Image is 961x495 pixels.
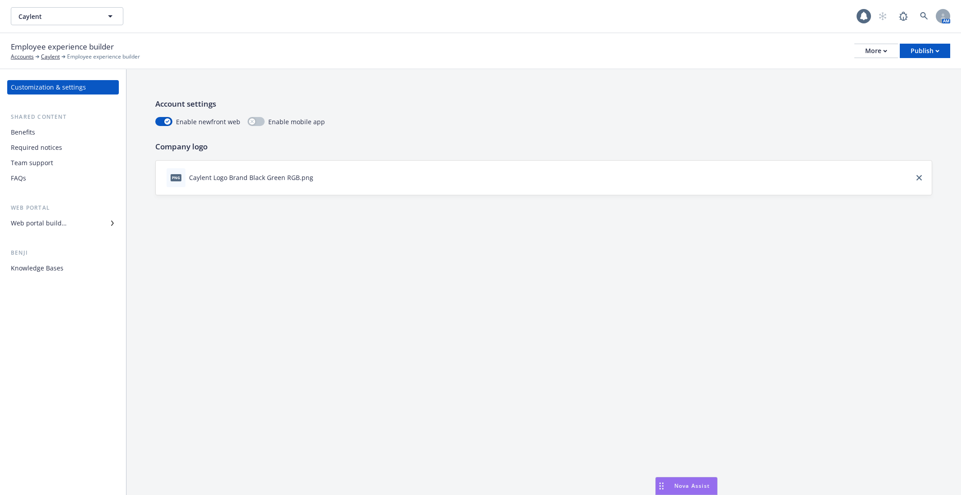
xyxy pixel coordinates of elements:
[7,261,119,275] a: Knowledge Bases
[7,125,119,139] a: Benefits
[155,141,932,153] p: Company logo
[865,44,887,58] div: More
[656,477,667,495] div: Drag to move
[894,7,912,25] a: Report a Bug
[7,248,119,257] div: Benji
[7,112,119,121] div: Shared content
[11,140,62,155] div: Required notices
[874,7,892,25] a: Start snowing
[18,12,96,21] span: Caylent
[189,173,313,182] div: Caylent Logo Brand Black Green RGB.png
[11,41,114,53] span: Employee experience builder
[11,156,53,170] div: Team support
[268,117,325,126] span: Enable mobile app
[7,80,119,94] a: Customization & settings
[317,173,324,182] button: download file
[854,44,898,58] button: More
[41,53,60,61] a: Caylent
[176,117,240,126] span: Enable newfront web
[674,482,710,490] span: Nova Assist
[914,172,925,183] a: close
[7,140,119,155] a: Required notices
[11,53,34,61] a: Accounts
[171,174,181,181] span: png
[7,203,119,212] div: Web portal
[900,44,950,58] button: Publish
[915,7,933,25] a: Search
[11,125,35,139] div: Benefits
[911,44,939,58] div: Publish
[67,53,140,61] span: Employee experience builder
[7,156,119,170] a: Team support
[11,171,26,185] div: FAQs
[11,216,67,230] div: Web portal builder
[11,7,123,25] button: Caylent
[155,98,932,110] p: Account settings
[11,80,86,94] div: Customization & settings
[11,261,63,275] div: Knowledge Bases
[7,171,119,185] a: FAQs
[655,477,717,495] button: Nova Assist
[7,216,119,230] a: Web portal builder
